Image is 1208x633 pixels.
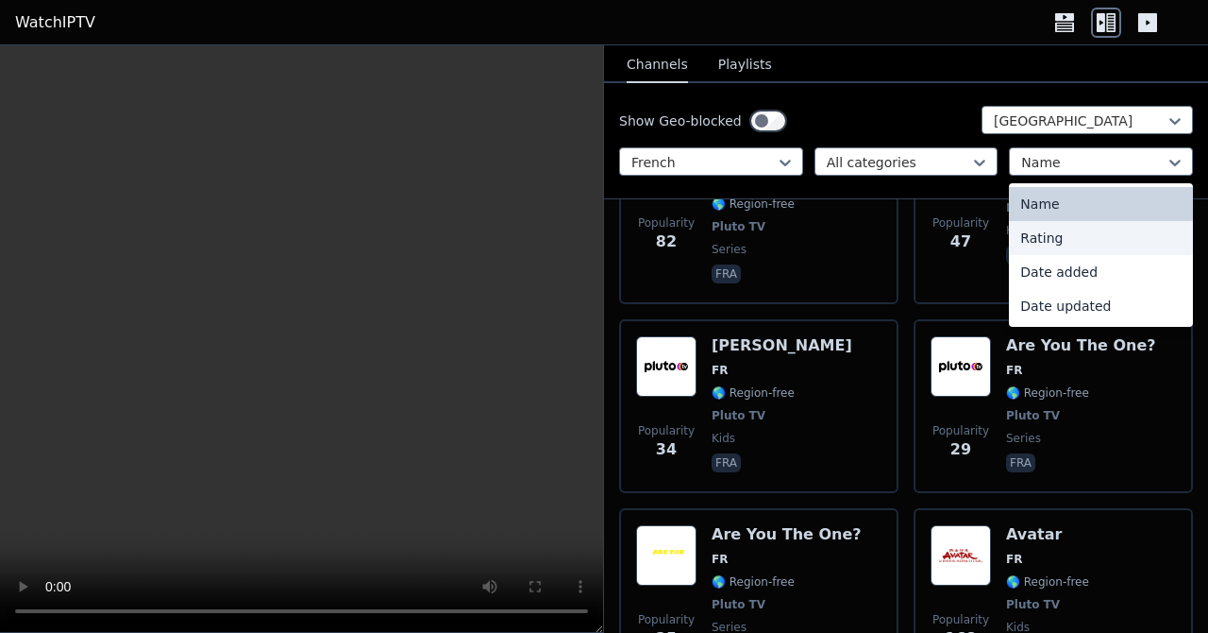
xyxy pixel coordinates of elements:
[638,612,695,627] span: Popularity
[638,215,695,231] span: Popularity
[932,612,989,627] span: Popularity
[712,453,741,472] p: fra
[712,219,765,234] span: Pluto TV
[1006,453,1035,472] p: fra
[1006,385,1089,401] span: 🌎 Region-free
[932,215,989,231] span: Popularity
[712,385,795,401] span: 🌎 Region-free
[712,408,765,423] span: Pluto TV
[1009,221,1193,255] div: Rating
[712,265,741,283] p: fra
[627,47,688,83] button: Channels
[712,525,862,544] h6: Are You The One?
[1006,431,1041,446] span: series
[1009,187,1193,221] div: Name
[1006,223,1030,238] span: kids
[656,231,677,253] span: 82
[656,438,677,461] span: 34
[636,525,696,586] img: Are You The One?
[1006,363,1022,378] span: FR
[712,597,765,612] span: Pluto TV
[15,11,95,34] a: WatchIPTV
[1006,552,1022,567] span: FR
[950,438,971,461] span: 29
[931,336,991,397] img: Are You The One?
[1006,246,1035,265] p: fra
[1006,336,1156,355] h6: Are You The One?
[1006,597,1060,612] span: Pluto TV
[712,336,852,355] h6: [PERSON_NAME]
[712,197,795,212] span: 🌎 Region-free
[1009,289,1193,323] div: Date updated
[638,423,695,438] span: Popularity
[712,552,728,567] span: FR
[1006,574,1089,590] span: 🌎 Region-free
[636,336,696,397] img: Angela Anaconda
[1009,255,1193,289] div: Date added
[931,525,991,586] img: Avatar
[712,431,735,446] span: kids
[1006,408,1060,423] span: Pluto TV
[718,47,772,83] button: Playlists
[932,423,989,438] span: Popularity
[1006,200,1060,215] span: Pluto TV
[712,242,747,257] span: series
[712,574,795,590] span: 🌎 Region-free
[712,363,728,378] span: FR
[619,111,742,130] label: Show Geo-blocked
[950,231,971,253] span: 47
[1006,525,1089,544] h6: Avatar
